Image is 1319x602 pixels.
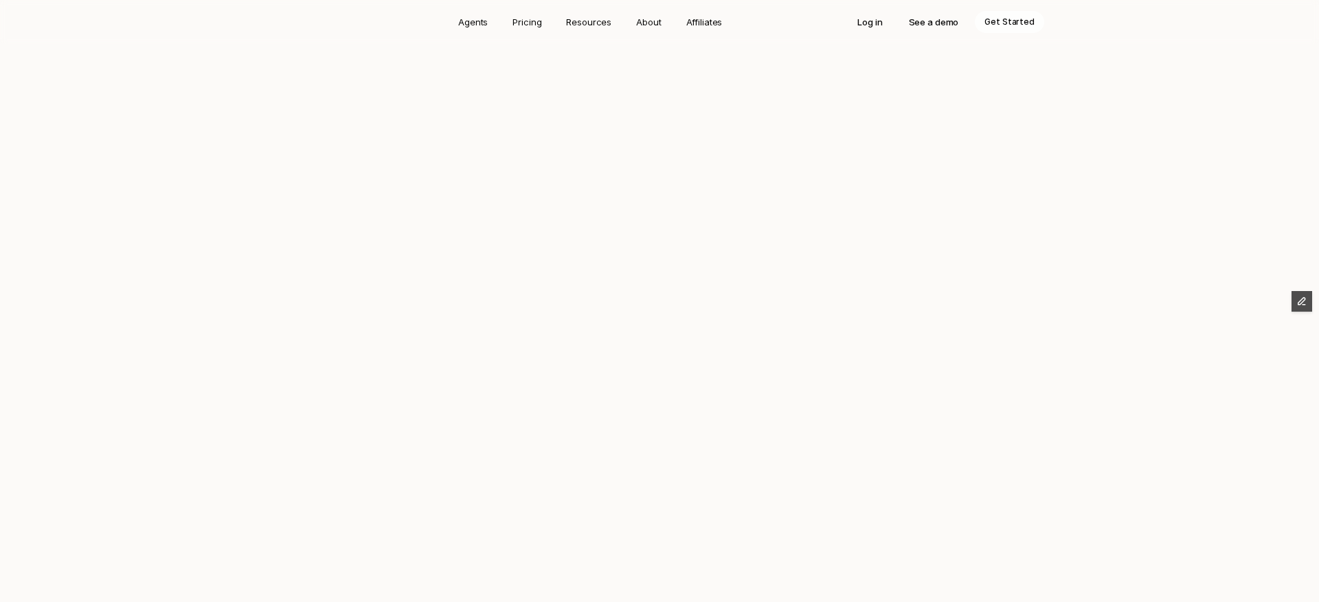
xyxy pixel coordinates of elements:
p: Get Started [984,15,1035,29]
p: Watch Demo [676,253,730,266]
strong: entire Lead-to-Cash cycle [495,141,796,172]
strong: Manufacturers & Commodity traders [542,159,758,172]
p: Resources [566,15,611,29]
a: Resources [558,11,620,33]
a: Pricing [504,11,550,33]
a: Affiliates [678,11,731,33]
a: Watch Demo [664,247,743,272]
a: See a demo [899,11,969,33]
p: Agents [458,15,488,29]
p: See a demo [909,15,959,29]
p: About [636,15,661,29]
h1: AI Agents for Supply Chain Managers [357,84,962,122]
p: Get Started [589,253,641,266]
a: Agents [450,11,496,33]
a: Get Started [975,11,1044,33]
p: Pricing [512,15,541,29]
p: Affiliates [686,15,723,29]
a: Get Started [576,247,653,272]
a: Log in [848,11,892,33]
p: Log in [857,15,882,29]
p: AI Agents to automate the for . From trade intelligence, demand forecasting, lead generation, lea... [467,139,852,228]
button: Edit Framer Content [1292,291,1312,312]
a: About [628,11,669,33]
